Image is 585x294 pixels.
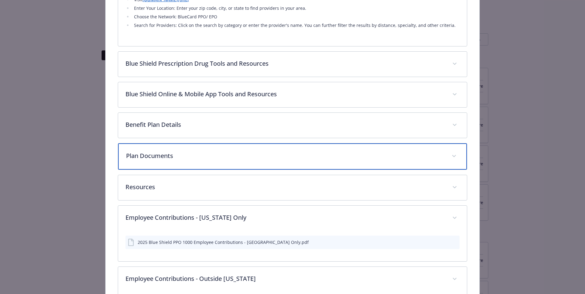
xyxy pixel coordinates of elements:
div: Resources [118,175,467,200]
p: Blue Shield Online & Mobile App Tools and Resources [125,90,445,99]
p: Plan Documents [126,151,444,160]
div: Employee Contributions - [US_STATE] Only [118,206,467,231]
p: Blue Shield Prescription Drug Tools and Resources [125,59,445,68]
button: preview file [452,239,457,245]
p: Employee Contributions - [US_STATE] Only [125,213,445,222]
div: Blue Shield Online & Mobile App Tools and Resources [118,82,467,107]
li: Enter Your Location: Enter your zip code, city, or state to find providers in your area. [132,5,460,12]
p: Benefit Plan Details [125,120,445,129]
p: Employee Contributions - Outside [US_STATE] [125,274,445,283]
button: download file [442,239,447,245]
div: Blue Shield Prescription Drug Tools and Resources [118,52,467,77]
p: Resources [125,182,445,192]
div: Benefit Plan Details [118,113,467,138]
div: 2025 Blue Shield PPO 1000 Employee Contributions - [GEOGRAPHIC_DATA] Only.pdf [138,239,309,245]
div: Employee Contributions - Outside [US_STATE] [118,267,467,292]
li: Search for Providers: Click on the search by category or enter the provider's name. You can furth... [132,22,460,29]
li: Choose the Network: BlueCard PPO/ EPO [132,13,460,20]
div: Employee Contributions - [US_STATE] Only [118,231,467,261]
div: Plan Documents [118,143,467,170]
